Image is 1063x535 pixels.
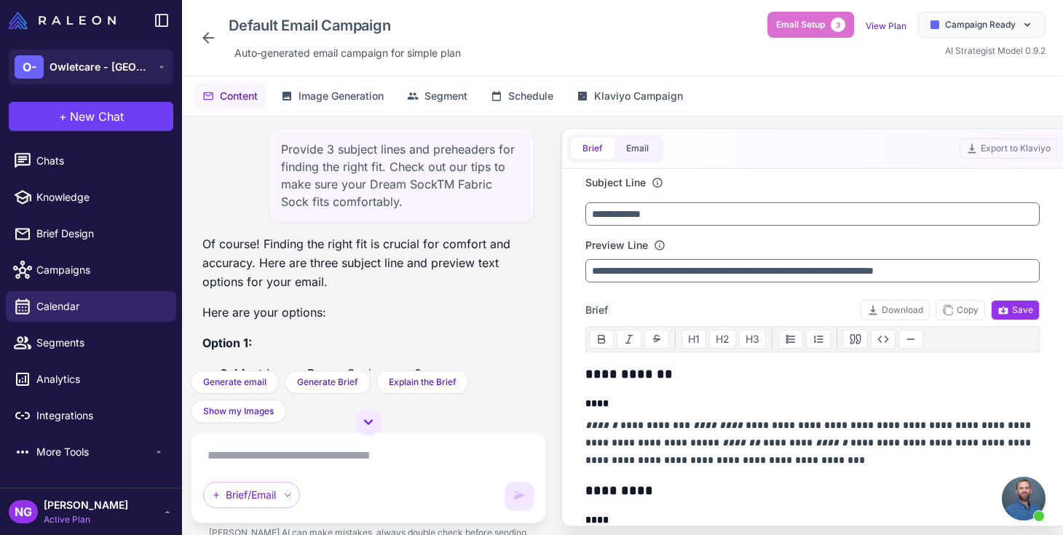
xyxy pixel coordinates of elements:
a: Analytics [6,364,176,395]
a: View Plan [866,20,906,31]
button: Show my Images [191,400,286,423]
span: Copy [942,304,979,317]
button: Generate email [191,370,279,394]
strong: Subject: [220,366,266,381]
span: Knowledge [36,189,165,205]
span: Generate Brief [297,376,358,389]
div: O- [15,55,44,79]
a: Raleon Logo [9,12,122,29]
div: Brief/Email [203,482,300,508]
span: Integrations [36,408,165,424]
button: Export to Klaviyo [960,138,1057,159]
span: Active Plan [44,513,128,526]
span: Calendar [36,298,165,314]
button: Download [861,300,930,320]
span: Segments [36,335,165,351]
div: Click to edit description [229,42,467,64]
button: H2 [709,330,736,349]
span: New Chat [70,108,124,125]
a: Segments [6,328,176,358]
span: Klaviyo Campaign [594,88,683,104]
span: + [59,108,67,125]
button: O-Owletcare - [GEOGRAPHIC_DATA] [9,49,173,84]
div: Click to edit campaign name [223,12,467,39]
a: Campaigns [6,255,176,285]
span: Image Generation [299,88,384,104]
button: Email [615,138,660,159]
a: Chats [6,146,176,176]
div: Open chat [1002,477,1046,520]
img: Raleon Logo [9,12,116,29]
a: Brief Design [6,218,176,249]
span: Chats [36,153,165,169]
span: Brief [585,302,608,318]
a: Integrations [6,400,176,431]
button: H1 [681,330,706,349]
span: Show my Images [203,405,274,418]
span: Generate email [203,376,266,389]
span: Brief Design [36,226,165,242]
button: Copy [936,300,985,320]
span: Auto‑generated email campaign for simple plan [234,45,461,61]
label: Preview Line [585,237,648,253]
a: Knowledge [6,182,176,213]
span: Owletcare - [GEOGRAPHIC_DATA] [50,59,151,75]
label: Subject Line [585,175,646,191]
span: [PERSON_NAME] [44,497,128,513]
p: Of course! Finding the right fit is crucial for comfort and accuracy. Here are three subject line... [202,234,534,291]
button: Email Setup3 [767,12,854,38]
span: 3 [831,17,845,32]
span: Analytics [36,371,165,387]
p: Here are your options: [202,303,534,322]
button: Brief [571,138,615,159]
button: Content [194,82,266,110]
a: Calendar [6,291,176,322]
span: Email Setup [776,18,825,31]
span: Segment [424,88,467,104]
button: Segment [398,82,476,110]
div: NG [9,500,38,523]
button: Image Generation [272,82,392,110]
button: Generate Brief [285,370,371,394]
span: Content [220,88,258,104]
button: Schedule [482,82,562,110]
button: Klaviyo Campaign [568,82,692,110]
span: Explain the Brief [389,376,457,389]
span: Campaign Ready [945,18,1016,31]
span: Save [997,304,1033,317]
button: H3 [739,330,766,349]
div: Provide 3 subject lines and preheaders for finding the right fit. Check out our tips to make sure... [269,128,534,223]
strong: Option 1: [202,336,252,350]
span: AI Strategist Model 0.9.2 [945,45,1046,56]
button: Save [991,300,1040,320]
span: More Tools [36,444,153,460]
button: +New Chat [9,102,173,131]
span: Campaigns [36,262,165,278]
li: Is your Dream Sock secure? [220,364,534,383]
button: Explain the Brief [376,370,469,394]
span: Schedule [508,88,553,104]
